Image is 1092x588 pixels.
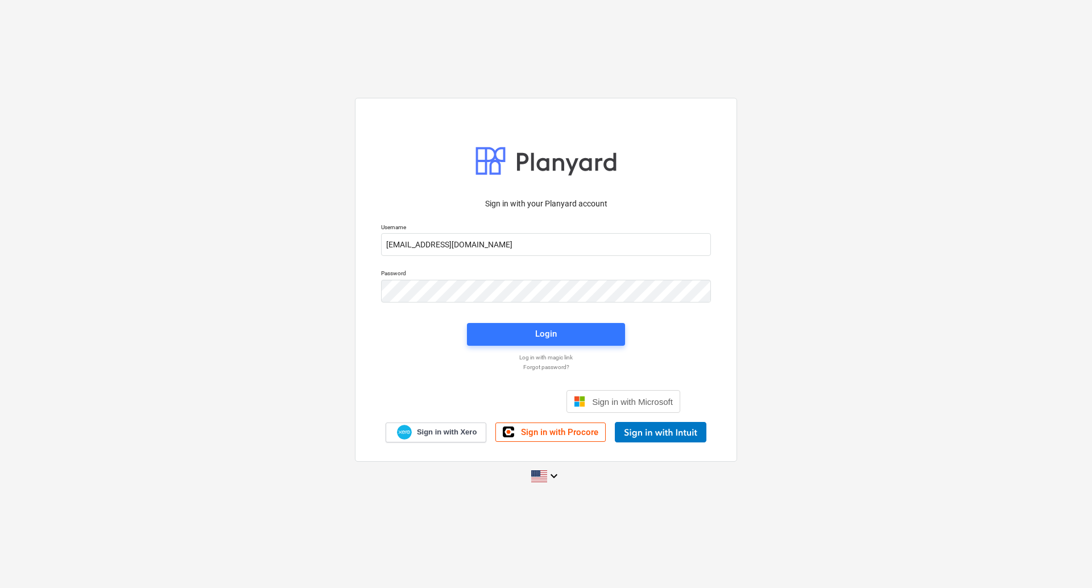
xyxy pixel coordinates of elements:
img: Microsoft logo [574,396,585,407]
input: Username [381,233,711,256]
a: Forgot password? [375,363,717,371]
span: Sign in with Microsoft [592,397,673,407]
p: Username [381,223,711,233]
a: Sign in with Xero [386,423,487,442]
span: Sign in with Procore [521,427,598,437]
p: Sign in with your Planyard account [381,198,711,210]
span: Sign in with Xero [417,427,477,437]
iframe: Sisselogimine Google'i nupu abil [406,389,563,414]
button: Login [467,323,625,346]
i: keyboard_arrow_down [547,469,561,483]
div: Logi sisse Google’i kontoga. Avaneb uuel vahelehel [412,389,557,414]
a: Log in with magic link [375,354,717,361]
div: Login [535,326,557,341]
img: Xero logo [397,425,412,440]
a: Sign in with Procore [495,423,606,442]
p: Password [381,270,711,279]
